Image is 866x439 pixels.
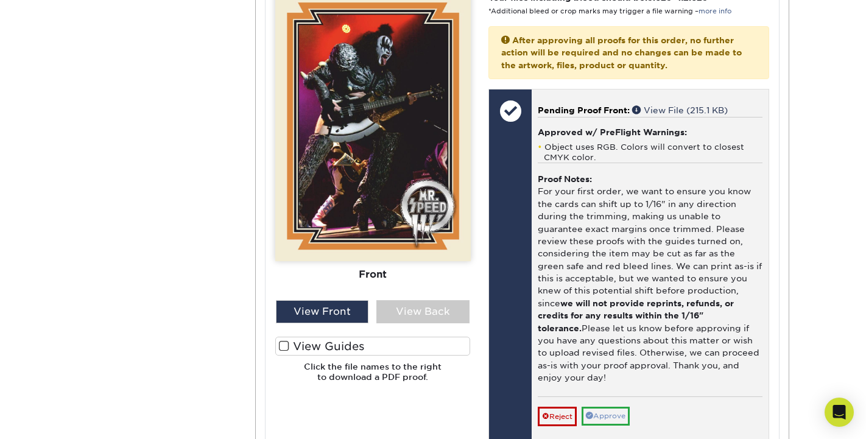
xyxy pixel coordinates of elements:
[632,105,728,115] a: View File (215.1 KB)
[538,298,734,333] b: we will not provide reprints, refunds, or credits for any results within the 1/16" tolerance.
[538,407,577,426] a: Reject
[501,35,742,70] strong: After approving all proofs for this order, no further action will be required and no changes can ...
[825,398,854,427] div: Open Intercom Messenger
[275,362,471,392] h6: Click the file names to the right to download a PDF proof.
[275,261,471,288] div: Front
[276,300,369,323] div: View Front
[376,300,470,323] div: View Back
[582,407,630,426] a: Approve
[538,105,630,115] span: Pending Proof Front:
[275,337,471,356] label: View Guides
[488,7,731,15] small: *Additional bleed or crop marks may trigger a file warning –
[538,174,592,184] strong: Proof Notes:
[538,163,762,396] div: For your first order, we want to ensure you know the cards can shift up to 1/16" in any direction...
[699,7,731,15] a: more info
[3,402,104,435] iframe: Google Customer Reviews
[538,142,762,163] li: Object uses RGB. Colors will convert to closest CMYK color.
[538,127,762,137] h4: Approved w/ PreFlight Warnings:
